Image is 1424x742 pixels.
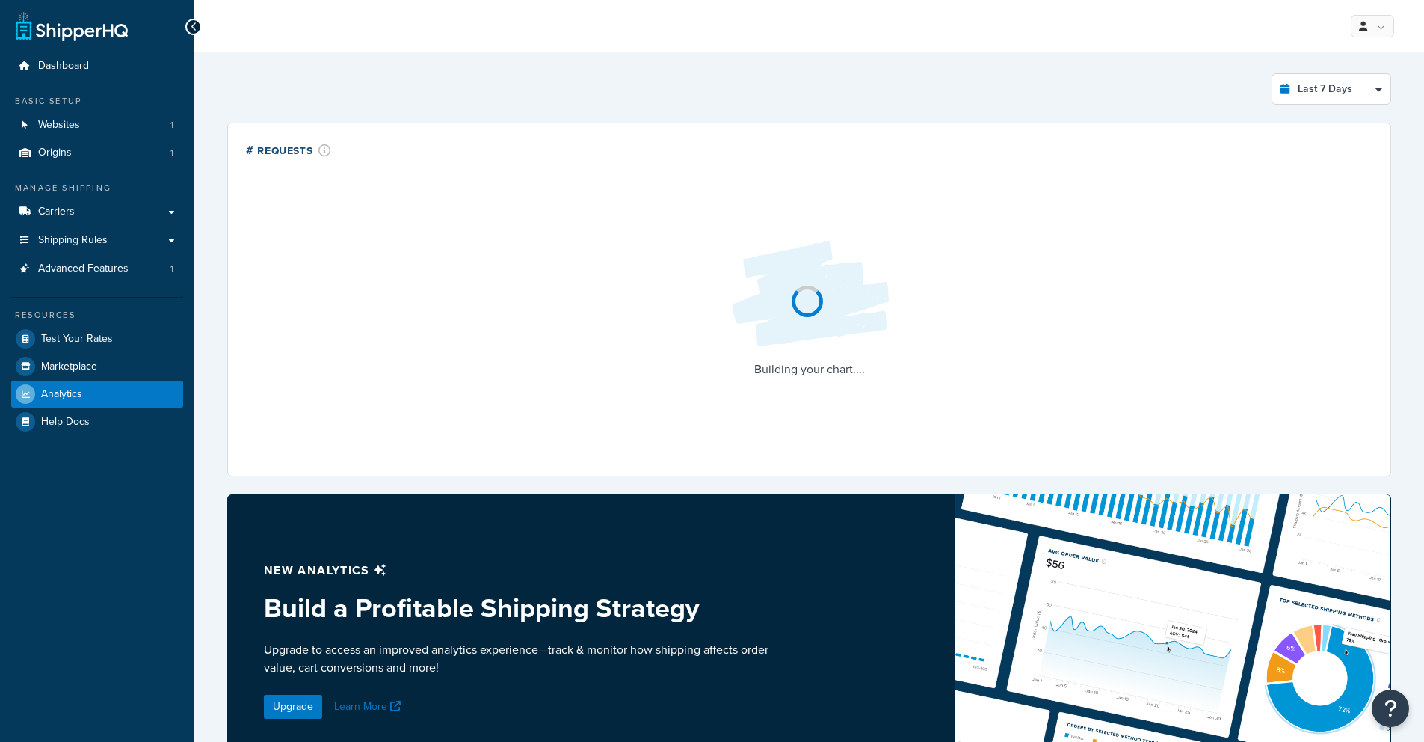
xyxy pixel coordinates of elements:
span: Analytics [41,388,82,401]
a: Upgrade [264,695,322,719]
p: New analytics [264,560,774,581]
div: # Requests [246,141,331,159]
a: Marketplace [11,353,183,380]
li: Origins [11,139,183,167]
li: Advanced Features [11,255,183,283]
span: Advanced Features [38,263,129,275]
h3: Build a Profitable Shipping Strategy [264,593,774,623]
span: Test Your Rates [41,333,113,346]
div: Resources [11,309,183,322]
span: 1 [170,147,173,159]
img: Loading... [720,229,899,359]
a: Websites1 [11,111,183,139]
button: Open Resource Center [1372,690,1409,727]
span: Shipping Rules [38,234,108,247]
a: Learn More [334,699,404,714]
span: Origins [38,147,72,159]
span: Help Docs [41,416,90,429]
a: Carriers [11,198,183,226]
span: Dashboard [38,60,89,73]
a: Origins1 [11,139,183,167]
a: Test Your Rates [11,325,183,352]
a: Dashboard [11,52,183,80]
p: Upgrade to access an improved analytics experience—track & monitor how shipping affects order val... [264,641,774,677]
a: Analytics [11,381,183,408]
span: Carriers [38,206,75,218]
a: Shipping Rules [11,227,183,254]
a: Advanced Features1 [11,255,183,283]
span: 1 [170,119,173,132]
span: Marketplace [41,361,97,373]
div: Basic Setup [11,95,183,108]
li: Websites [11,111,183,139]
div: Manage Shipping [11,182,183,194]
span: Websites [38,119,80,132]
span: 1 [170,263,173,275]
p: Building your chart.... [720,359,899,380]
a: Help Docs [11,408,183,435]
